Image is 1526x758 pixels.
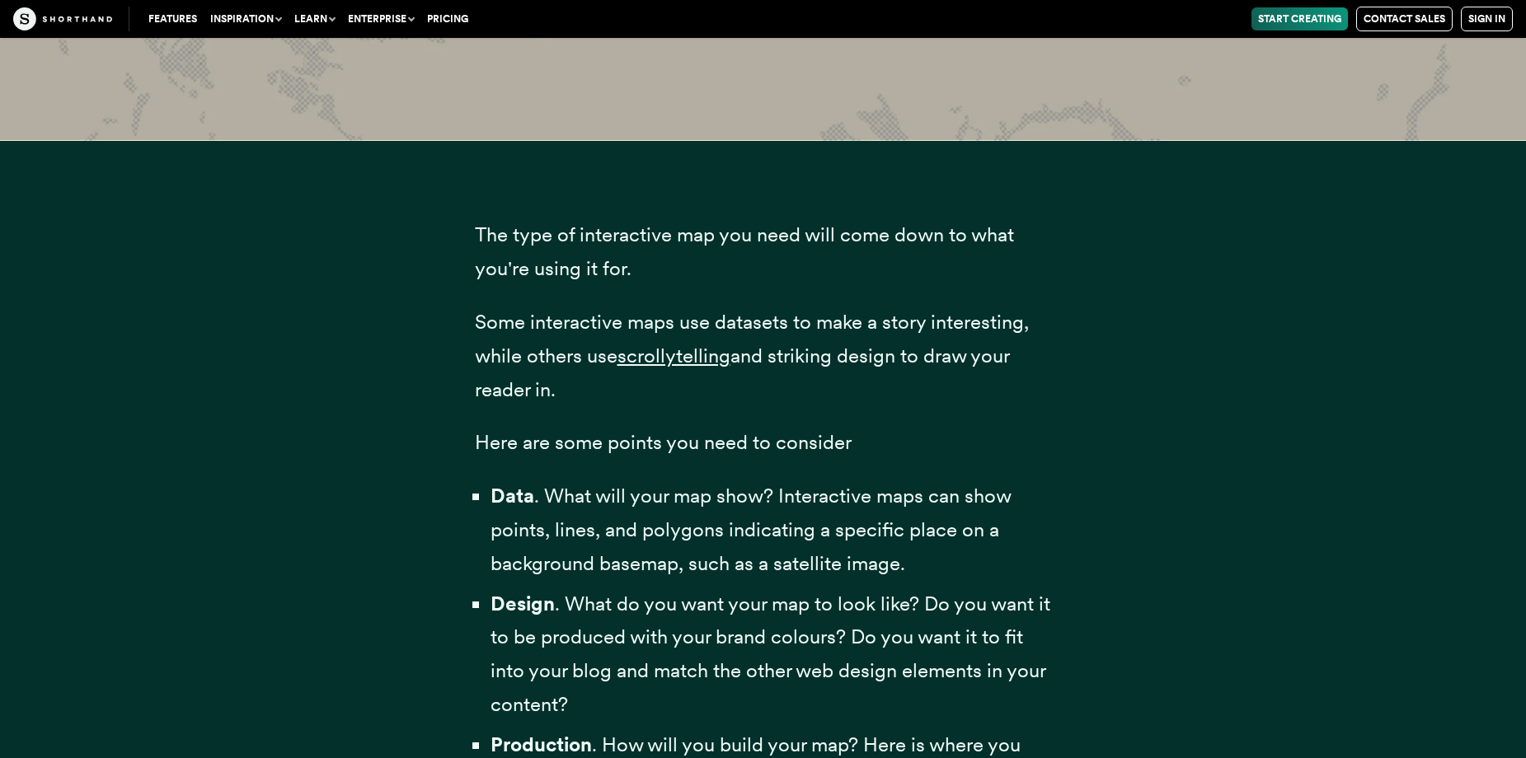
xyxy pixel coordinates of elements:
[13,7,112,30] img: The Craft
[1251,7,1348,30] a: Start Creating
[475,310,1029,367] span: Some interactive maps use datasets to make a story interesting, while others use
[1356,7,1453,31] a: Contact Sales
[491,484,1011,575] span: . What will your map show? Interactive maps can show points, lines, and polygons indicating a spe...
[288,7,341,30] button: Learn
[475,430,852,454] span: Here are some points you need to consider
[475,222,1014,280] span: The type of interactive map you need will come down to what you're using it for.
[1461,7,1513,31] a: Sign in
[491,484,534,508] strong: Data
[475,344,1009,401] span: and striking design to draw your reader in.
[491,592,1050,716] span: . What do you want your map to look like? Do you want it to be produced with your brand colours? ...
[491,732,592,756] strong: Production
[420,7,475,30] a: Pricing
[617,344,730,367] a: scrollytelling
[341,7,420,30] button: Enterprise
[204,7,288,30] button: Inspiration
[491,592,555,615] strong: Design
[142,7,204,30] a: Features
